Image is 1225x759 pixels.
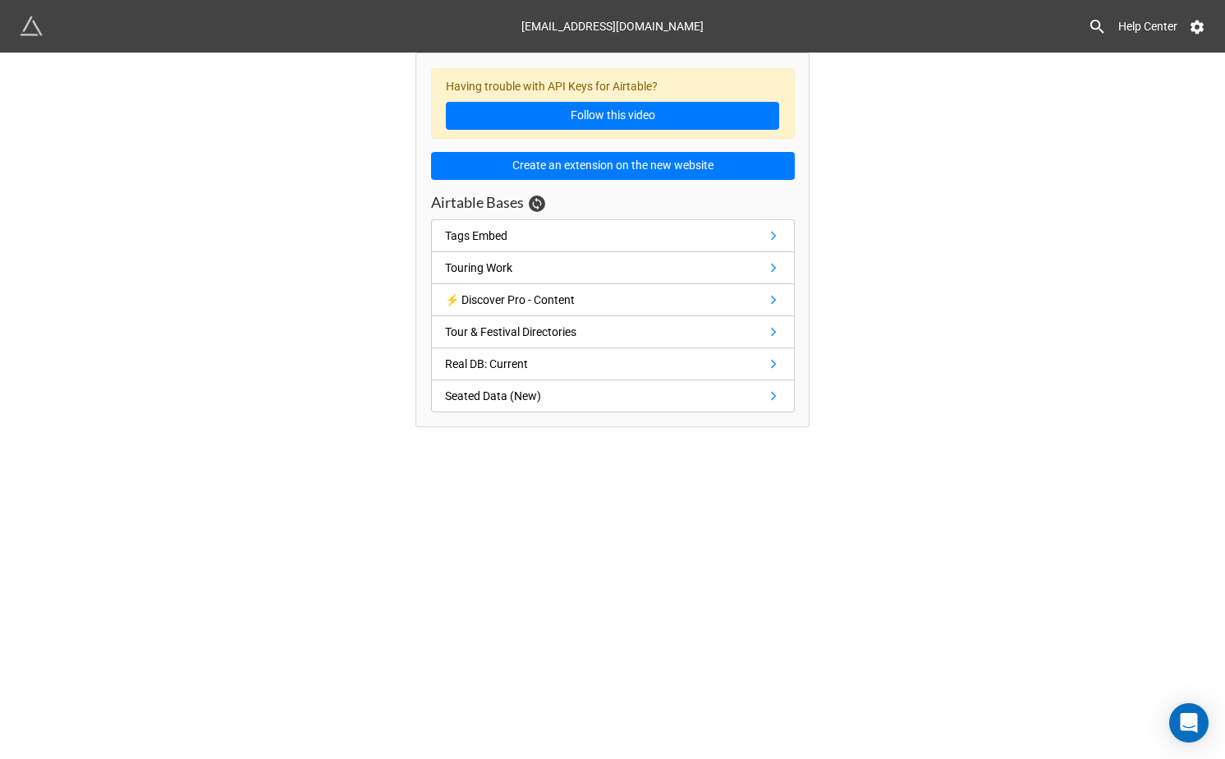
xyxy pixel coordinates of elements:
[20,15,43,38] img: miniextensions-icon.73ae0678.png
[431,193,524,212] h3: Airtable Bases
[521,11,704,41] div: [EMAIL_ADDRESS][DOMAIN_NAME]
[445,291,575,309] div: ⚡️ Discover Pro - Content
[431,380,795,412] a: Seated Data (New)
[431,348,795,380] a: Real DB: Current
[431,284,795,316] a: ⚡️ Discover Pro - Content
[431,252,795,284] a: Touring Work
[1169,703,1209,743] div: Open Intercom Messenger
[445,355,528,373] div: Real DB: Current
[431,219,795,252] a: Tags Embed
[445,323,576,341] div: Tour & Festival Directories
[431,68,795,140] div: Having trouble with API Keys for Airtable?
[529,195,545,212] a: Sync Base Structure
[445,259,512,277] div: Touring Work
[431,316,795,348] a: Tour & Festival Directories
[445,387,541,405] div: Seated Data (New)
[445,227,507,245] div: Tags Embed
[1107,11,1189,41] a: Help Center
[431,152,795,180] button: Create an extension on the new website
[446,102,779,130] a: Follow this video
